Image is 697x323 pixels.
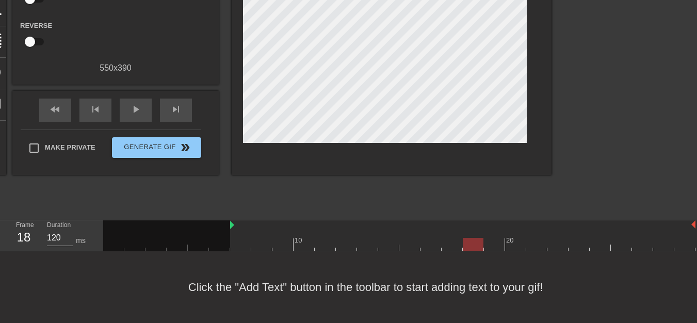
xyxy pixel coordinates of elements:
[112,137,201,158] button: Generate Gif
[76,235,86,246] div: ms
[170,103,182,116] span: skip_next
[506,235,515,246] div: 20
[295,235,304,246] div: 10
[12,62,219,74] div: 550 x 390
[47,222,71,229] label: Duration
[8,220,39,250] div: Frame
[45,142,95,153] span: Make Private
[89,103,102,116] span: skip_previous
[129,103,142,116] span: play_arrow
[20,21,52,31] label: Reverse
[179,141,191,154] span: double_arrow
[16,228,31,247] div: 18
[49,103,61,116] span: fast_rewind
[116,141,197,154] span: Generate Gif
